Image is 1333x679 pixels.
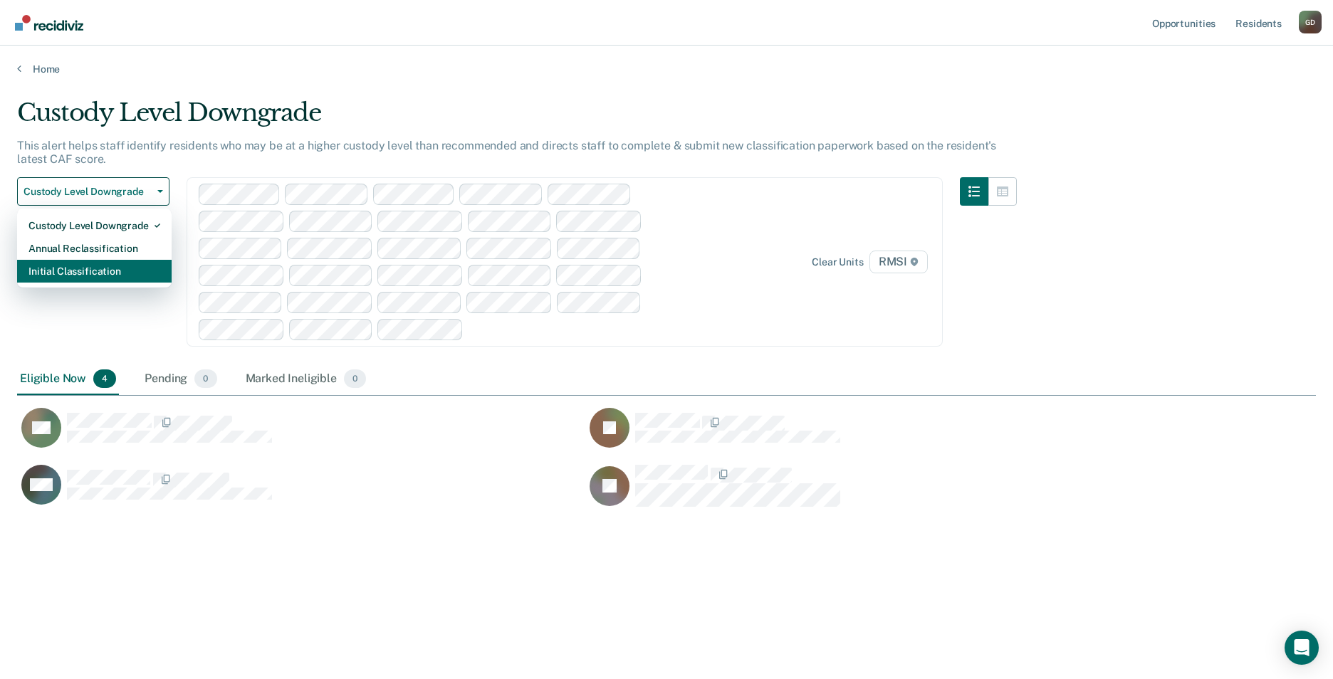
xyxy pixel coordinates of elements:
[17,177,169,206] button: Custody Level Downgrade
[585,407,1154,464] div: CaseloadOpportunityCell-00573095
[243,364,370,395] div: Marked Ineligible0
[1285,631,1319,665] div: Open Intercom Messenger
[17,407,585,464] div: CaseloadOpportunityCell-00621667
[17,63,1316,75] a: Home
[194,369,216,388] span: 0
[869,251,928,273] span: RMSI
[142,364,219,395] div: Pending0
[1299,11,1322,33] button: Profile dropdown button
[17,98,1017,139] div: Custody Level Downgrade
[28,260,160,283] div: Initial Classification
[812,256,864,268] div: Clear units
[28,214,160,237] div: Custody Level Downgrade
[23,186,152,198] span: Custody Level Downgrade
[344,369,366,388] span: 0
[17,139,996,166] p: This alert helps staff identify residents who may be at a higher custody level than recommended a...
[15,15,83,31] img: Recidiviz
[1299,11,1322,33] div: G D
[17,364,119,395] div: Eligible Now4
[28,237,160,260] div: Annual Reclassification
[93,369,116,388] span: 4
[585,464,1154,521] div: CaseloadOpportunityCell-00604570
[17,464,585,521] div: CaseloadOpportunityCell-00397115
